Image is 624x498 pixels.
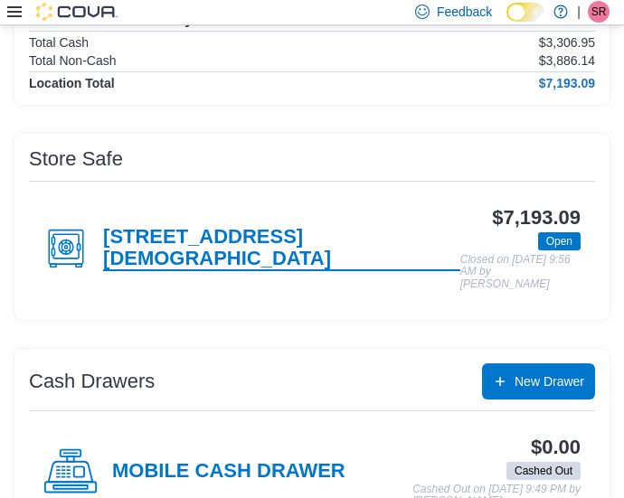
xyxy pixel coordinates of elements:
h4: MOBILE CASH DRAWER [112,460,345,484]
span: Cashed Out [515,463,572,479]
h6: Total Cash [29,35,89,50]
h3: $7,193.09 [492,207,581,229]
span: Open [538,232,581,250]
h3: $0.00 [531,437,581,458]
span: New Drawer [515,372,584,390]
span: Open [546,233,572,249]
h4: $7,193.09 [539,76,595,90]
h4: Location Total [29,76,115,90]
p: $3,306.95 [539,35,595,50]
p: | [577,1,581,23]
h4: [STREET_ADDRESS][DEMOGRAPHIC_DATA] [103,226,460,271]
span: Dark Mode [506,22,507,23]
div: Stephano Ramos-Lavayen [588,1,610,23]
h6: Total Non-Cash [29,53,117,68]
span: SR [591,1,607,23]
img: Cova [36,3,118,21]
h3: Store Safe [29,148,123,170]
input: Dark Mode [506,3,544,22]
span: Cashed Out [506,462,581,480]
p: Closed on [DATE] 9:56 AM by [PERSON_NAME] [460,254,581,291]
button: New Drawer [482,363,595,399]
span: Feedback [437,3,492,21]
p: $3,886.14 [539,53,595,68]
h3: Cash Drawers [29,371,155,392]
